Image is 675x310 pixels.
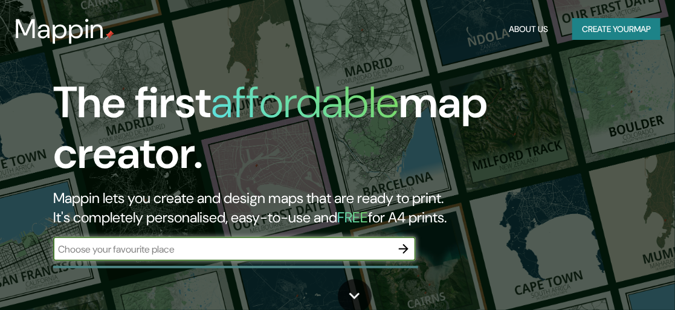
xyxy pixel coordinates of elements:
img: mappin-pin [105,30,114,40]
h1: The first map creator. [53,77,593,189]
h5: FREE [337,208,368,227]
h1: affordable [211,74,399,131]
h3: Mappin [15,13,105,45]
button: Create yourmap [572,18,660,40]
input: Choose your favourite place [53,242,392,256]
h2: Mappin lets you create and design maps that are ready to print. It's completely personalised, eas... [53,189,593,227]
button: About Us [504,18,553,40]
